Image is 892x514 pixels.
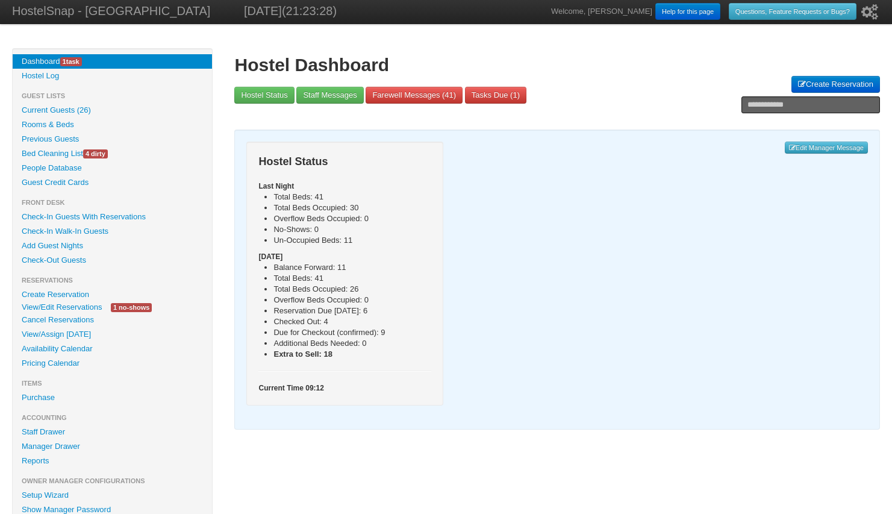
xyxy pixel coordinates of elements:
[13,161,212,175] a: People Database
[258,383,431,393] h5: Current Time 09:12
[13,342,212,356] a: Availability Calendar
[273,349,332,359] b: Extra to Sell: 18
[791,76,880,93] a: Create Reservation
[273,224,431,235] li: No-Shows: 0
[60,57,82,66] span: task
[102,301,161,313] a: 1 no-shows
[13,69,212,83] a: Hostel Log
[13,103,212,118] a: Current Guests (26)
[13,356,212,371] a: Pricing Calendar
[273,202,431,213] li: Total Beds Occupied: 30
[785,142,868,154] a: Edit Manager Message
[13,488,212,503] a: Setup Wizard
[13,118,212,132] a: Rooms & Beds
[273,306,431,316] li: Reservation Due [DATE]: 6
[13,287,212,302] a: Create Reservation
[729,3,856,20] a: Questions, Feature Requests or Bugs?
[258,154,431,170] h3: Hostel Status
[13,410,212,425] li: Accounting
[655,3,720,20] a: Help for this page
[273,338,431,349] li: Additional Beds Needed: 0
[13,425,212,439] a: Staff Drawer
[273,284,431,295] li: Total Beds Occupied: 26
[273,327,431,338] li: Due for Checkout (confirmed): 9
[13,301,111,313] a: View/Edit Reservations
[282,4,337,17] span: (21:23:28)
[13,313,212,327] a: Cancel Reservations
[13,327,212,342] a: View/Assign [DATE]
[273,316,431,327] li: Checked Out: 4
[13,454,212,468] a: Reports
[465,87,526,104] a: Tasks Due (1)
[83,149,108,158] span: 4 dirty
[273,262,431,273] li: Balance Forward: 11
[273,192,431,202] li: Total Beds: 41
[296,87,363,104] a: Staff Messages
[513,90,517,99] span: 1
[13,439,212,454] a: Manager Drawer
[13,132,212,146] a: Previous Guests
[63,58,66,65] span: 1
[258,251,431,262] h5: [DATE]
[13,224,212,239] a: Check-In Walk-In Guests
[234,54,880,76] h1: Hostel Dashboard
[861,4,878,20] i: Setup Wizard
[13,376,212,390] li: Items
[13,146,212,161] a: Bed Cleaning List4 dirty
[111,303,152,312] span: 1 no-shows
[13,239,212,253] a: Add Guest Nights
[13,195,212,210] li: Front Desk
[273,295,431,306] li: Overflow Beds Occupied: 0
[13,474,212,488] li: Owner Manager Configurations
[13,253,212,268] a: Check-Out Guests
[13,54,212,69] a: Dashboard1task
[13,175,212,190] a: Guest Credit Cards
[234,87,294,104] a: Hostel Status
[273,273,431,284] li: Total Beds: 41
[13,273,212,287] li: Reservations
[444,90,453,99] span: 41
[13,390,212,405] a: Purchase
[273,213,431,224] li: Overflow Beds Occupied: 0
[13,210,212,224] a: Check-In Guests With Reservations
[273,235,431,246] li: Un-Occupied Beds: 11
[366,87,463,104] a: Farewell Messages (41)
[13,89,212,103] li: Guest Lists
[258,181,431,192] h5: Last Night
